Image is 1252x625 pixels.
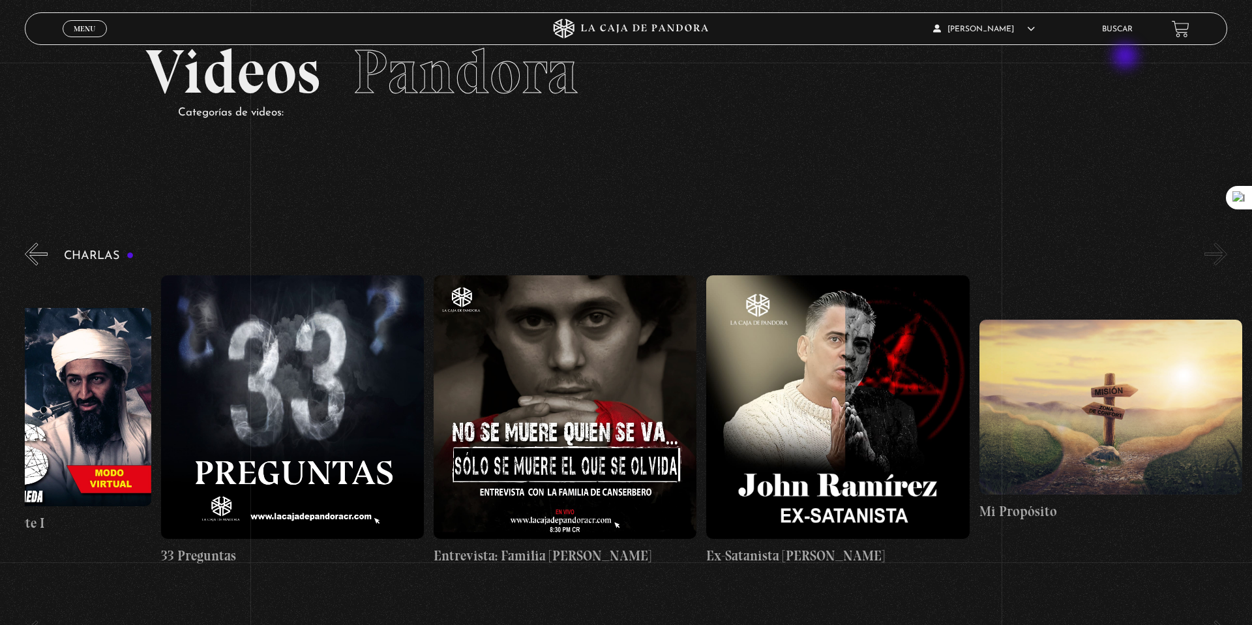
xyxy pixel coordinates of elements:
a: View your shopping cart [1172,20,1189,38]
button: Previous [25,243,48,266]
span: Cerrar [70,36,100,45]
h4: 33 Preguntas [161,545,424,566]
h4: Ex-Satanista [PERSON_NAME] [706,545,969,566]
p: Categorías de videos: [178,103,1107,123]
h4: Entrevista: Familia [PERSON_NAME] [434,545,696,566]
span: Menu [74,25,95,33]
span: Pandora [353,35,578,109]
h2: Videos [145,41,1107,103]
a: Entrevista: Familia [PERSON_NAME] [434,275,696,566]
h4: Mi Propósito [979,501,1242,522]
a: Ex-Satanista [PERSON_NAME] [706,275,969,566]
span: [PERSON_NAME] [933,25,1035,33]
h3: Charlas [64,250,134,262]
a: Mi Propósito [979,275,1242,566]
button: Next [1204,243,1227,266]
a: Buscar [1102,25,1133,33]
a: 33 Preguntas [161,275,424,566]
